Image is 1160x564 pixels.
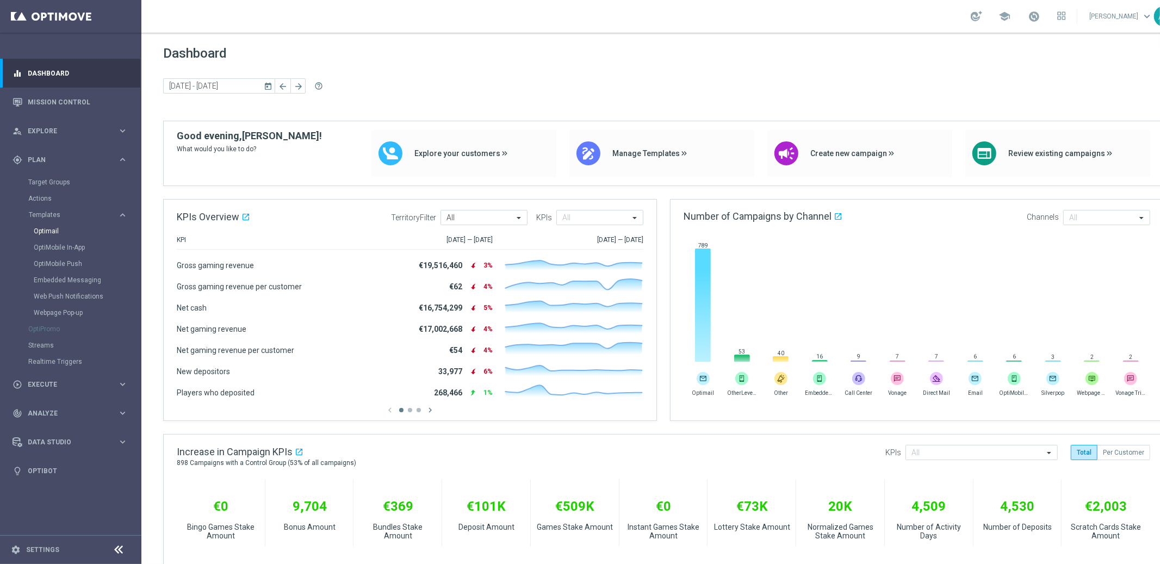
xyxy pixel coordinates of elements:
[998,10,1010,22] span: school
[34,288,140,305] div: Web Push Notifications
[13,408,117,418] div: Analyze
[13,126,117,136] div: Explore
[13,466,22,476] i: lightbulb
[13,69,22,78] i: equalizer
[34,227,113,235] a: Optimail
[29,212,117,218] div: Templates
[117,154,128,165] i: keyboard_arrow_right
[28,88,128,116] a: Mission Control
[13,155,117,165] div: Plan
[12,438,128,447] button: Data Studio keyboard_arrow_right
[28,321,140,337] div: OptiPromo
[13,155,22,165] i: gps_fixed
[117,126,128,136] i: keyboard_arrow_right
[28,190,140,207] div: Actions
[26,547,59,553] a: Settings
[28,174,140,190] div: Target Groups
[117,379,128,389] i: keyboard_arrow_right
[11,545,21,555] i: settings
[28,194,113,203] a: Actions
[34,239,140,256] div: OptiMobile In-App
[34,292,113,301] a: Web Push Notifications
[12,127,128,135] button: person_search Explore keyboard_arrow_right
[28,178,113,187] a: Target Groups
[28,207,140,321] div: Templates
[13,59,128,88] div: Dashboard
[13,408,22,418] i: track_changes
[28,439,117,445] span: Data Studio
[28,128,117,134] span: Explore
[28,157,117,163] span: Plan
[28,354,140,370] div: Realtime Triggers
[117,210,128,220] i: keyboard_arrow_right
[28,410,117,417] span: Analyze
[34,272,140,288] div: Embedded Messaging
[28,59,128,88] a: Dashboard
[28,357,113,366] a: Realtime Triggers
[34,243,113,252] a: OptiMobile In-App
[28,337,140,354] div: Streams
[28,341,113,350] a: Streams
[12,156,128,164] button: gps_fixed Plan keyboard_arrow_right
[34,259,113,268] a: OptiMobile Push
[28,456,128,485] a: Optibot
[117,408,128,418] i: keyboard_arrow_right
[13,456,128,485] div: Optibot
[13,380,117,389] div: Execute
[1088,8,1154,24] a: [PERSON_NAME]keyboard_arrow_down
[34,276,113,284] a: Embedded Messaging
[12,98,128,107] button: Mission Control
[28,210,128,219] button: Templates keyboard_arrow_right
[34,305,140,321] div: Webpage Pop-up
[12,409,128,418] button: track_changes Analyze keyboard_arrow_right
[12,69,128,78] button: equalizer Dashboard
[117,437,128,447] i: keyboard_arrow_right
[13,437,117,447] div: Data Studio
[12,467,128,475] button: lightbulb Optibot
[1141,10,1153,22] span: keyboard_arrow_down
[13,126,22,136] i: person_search
[34,256,140,272] div: OptiMobile Push
[13,88,128,116] div: Mission Control
[34,223,140,239] div: Optimail
[34,308,113,317] a: Webpage Pop-up
[13,380,22,389] i: play_circle_outline
[28,381,117,388] span: Execute
[12,380,128,389] button: play_circle_outline Execute keyboard_arrow_right
[29,212,107,218] span: Templates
